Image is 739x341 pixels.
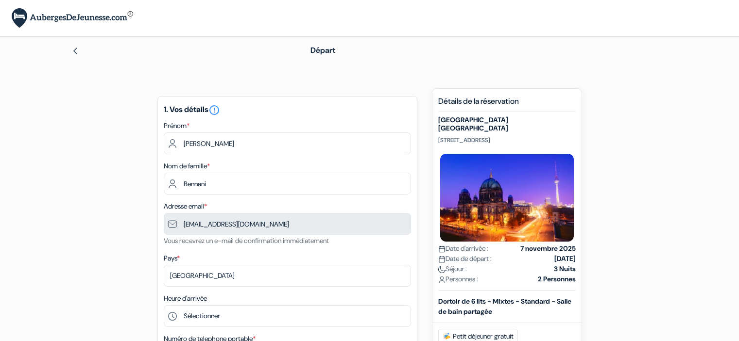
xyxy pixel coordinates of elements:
img: user_icon.svg [438,276,446,283]
strong: 2 Personnes [538,274,576,284]
p: [STREET_ADDRESS] [438,136,576,144]
input: Entrer le nom de famille [164,173,411,195]
h5: 1. Vos détails [164,104,411,116]
i: error_outline [208,104,220,116]
img: moon.svg [438,266,446,273]
span: Départ [310,45,335,55]
img: calendar.svg [438,256,446,263]
input: Entrez votre prénom [164,132,411,154]
input: Entrer adresse e-mail [164,213,411,235]
span: Séjour : [438,264,467,274]
strong: [DATE] [554,254,576,264]
label: Prénom [164,121,189,131]
img: calendar.svg [438,245,446,253]
h5: Détails de la réservation [438,97,576,112]
span: Personnes : [438,274,478,284]
img: free_breakfast.svg [443,332,451,340]
label: Pays [164,253,180,263]
label: Heure d'arrivée [164,293,207,304]
b: Dortoir de 6 lits - Mixtes - Standard - Salle de bain partagée [438,297,571,316]
img: AubergesDeJeunesse.com [12,8,133,28]
a: error_outline [208,104,220,114]
h5: [GEOGRAPHIC_DATA] [GEOGRAPHIC_DATA] [438,116,576,132]
label: Adresse email [164,201,207,211]
strong: 7 novembre 2025 [520,244,576,254]
span: Date d'arrivée : [438,244,488,254]
img: left_arrow.svg [71,47,79,55]
small: Vous recevrez un e-mail de confirmation immédiatement [164,236,329,245]
strong: 3 Nuits [554,264,576,274]
label: Nom de famille [164,161,210,171]
span: Date de départ : [438,254,492,264]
